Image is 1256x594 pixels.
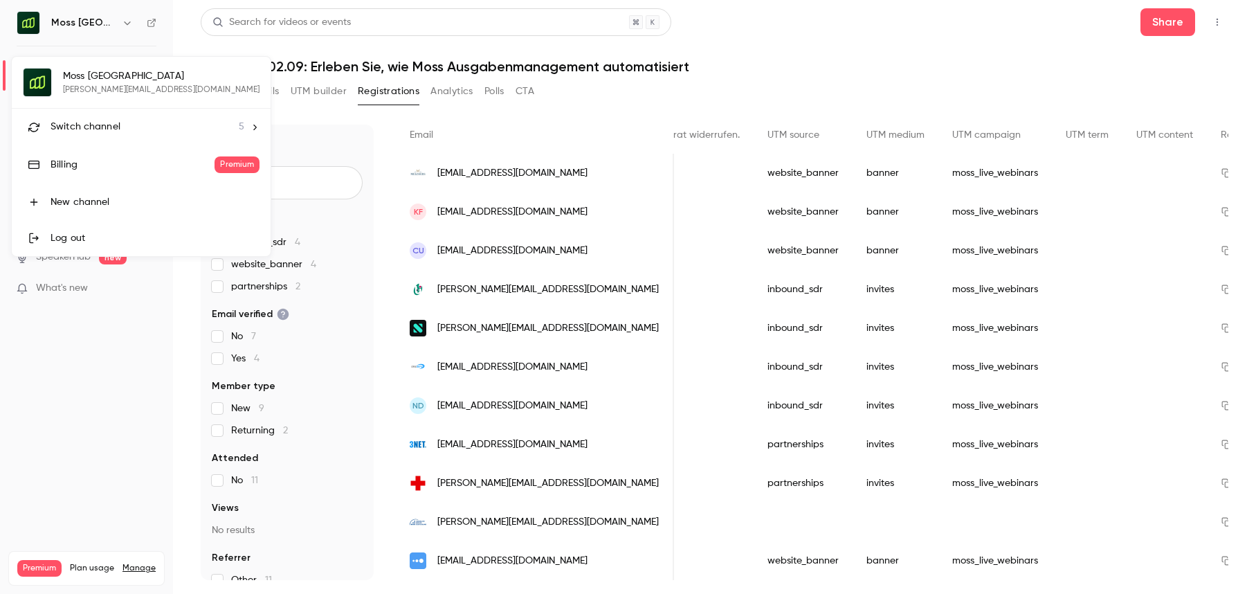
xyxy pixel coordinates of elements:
[51,231,260,245] div: Log out
[51,195,260,209] div: New channel
[51,158,215,172] div: Billing
[51,120,120,134] span: Switch channel
[239,120,244,134] span: 5
[215,156,260,173] span: Premium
